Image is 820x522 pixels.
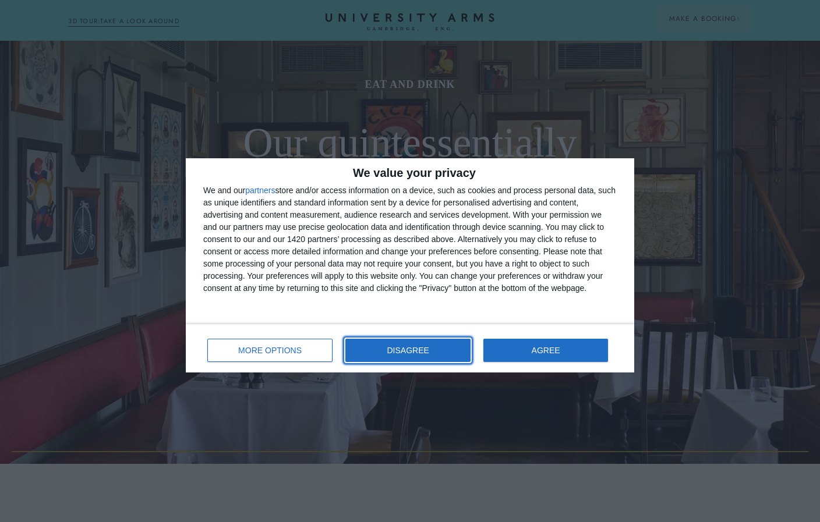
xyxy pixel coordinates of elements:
[245,186,275,194] button: partners
[186,158,634,372] div: qc-cmp2-ui
[483,339,608,362] button: AGREE
[345,339,471,362] button: DISAGREE
[203,167,617,179] h2: We value your privacy
[532,346,560,354] span: AGREE
[203,184,617,294] div: We and our store and/or access information on a device, such as cookies and process personal data...
[238,346,302,354] span: MORE OPTIONS
[387,346,429,354] span: DISAGREE
[207,339,333,362] button: MORE OPTIONS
